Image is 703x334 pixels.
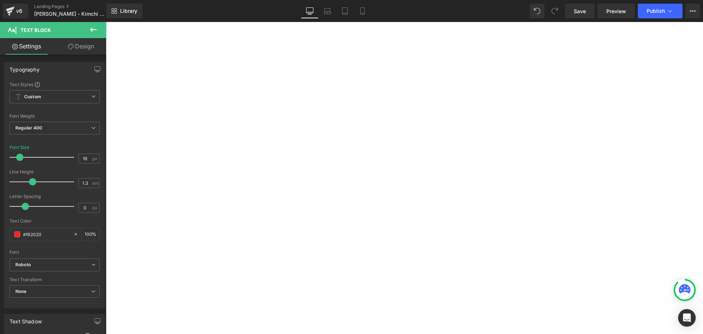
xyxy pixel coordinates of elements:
div: Text Color [10,219,100,224]
div: Text Transform [10,277,100,282]
div: Text Shadow [10,314,42,324]
button: Publish [638,4,682,18]
a: New Library [106,4,142,18]
input: Color [23,230,70,238]
a: Laptop [319,4,336,18]
span: px [92,156,98,161]
a: v6 [3,4,28,18]
div: Line Height [10,169,100,175]
a: Landing Pages [34,4,118,10]
div: Letter Spacing [10,194,100,199]
button: Undo [530,4,544,18]
span: em [92,181,98,186]
div: Font Size [10,145,30,150]
div: Font [10,250,100,255]
i: Roboto [15,262,31,268]
span: [PERSON_NAME] - Kimchi One Special [34,11,104,17]
button: Redo [547,4,562,18]
a: Preview [598,4,635,18]
span: Text Block [21,27,51,33]
span: Publish [647,8,665,14]
a: Desktop [301,4,319,18]
div: v6 [15,6,24,16]
b: None [15,289,27,294]
span: Library [120,8,137,14]
b: Custom [24,94,41,100]
a: Tablet [336,4,354,18]
a: Mobile [354,4,371,18]
div: Typography [10,62,40,73]
span: Preview [606,7,626,15]
div: Text Styles [10,81,100,87]
span: px [92,205,98,210]
button: More [685,4,700,18]
span: Save [574,7,586,15]
div: % [82,228,99,241]
a: Design [55,38,108,55]
b: Regular 400 [15,125,42,131]
div: Open Intercom Messenger [678,309,696,327]
div: Font Weight [10,114,100,119]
